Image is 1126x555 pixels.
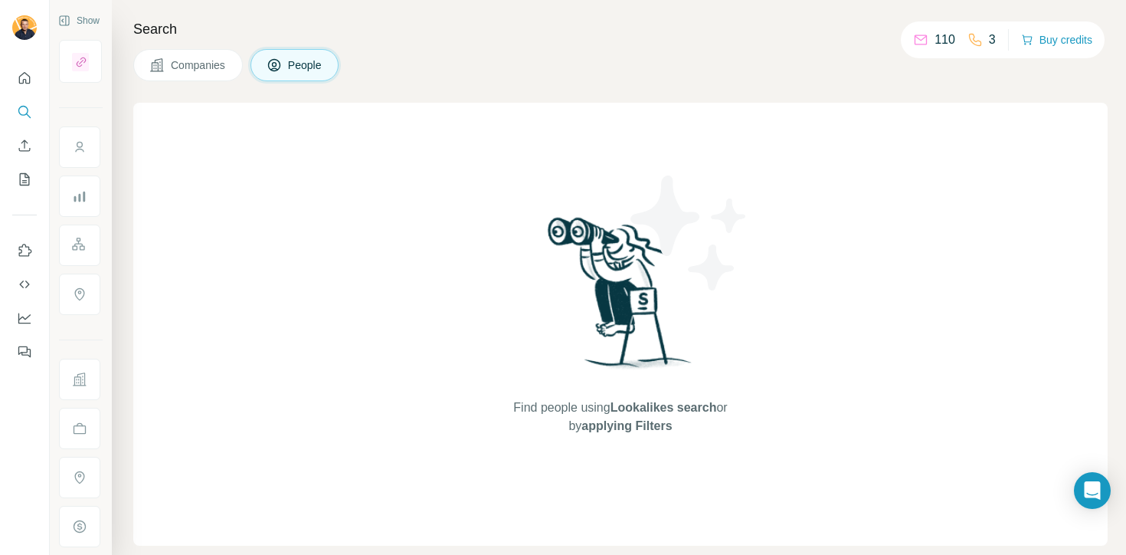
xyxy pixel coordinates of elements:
[171,57,227,73] span: Companies
[1021,29,1092,51] button: Buy credits
[541,213,700,384] img: Surfe Illustration - Woman searching with binoculars
[288,57,323,73] span: People
[12,338,37,366] button: Feedback
[12,15,37,40] img: Avatar
[47,9,110,32] button: Show
[620,164,758,302] img: Surfe Illustration - Stars
[133,18,1108,40] h4: Search
[12,271,37,298] button: Use Surfe API
[989,31,996,49] p: 3
[12,132,37,159] button: Enrich CSV
[12,304,37,332] button: Dashboard
[498,399,743,435] span: Find people using or by
[12,64,37,92] button: Quick start
[581,419,672,432] span: applying Filters
[1074,472,1111,509] div: Ouvrir le Messenger Intercom
[935,31,955,49] p: 110
[12,237,37,264] button: Use Surfe on LinkedIn
[12,166,37,193] button: My lists
[12,98,37,126] button: Search
[610,401,717,414] span: Lookalikes search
